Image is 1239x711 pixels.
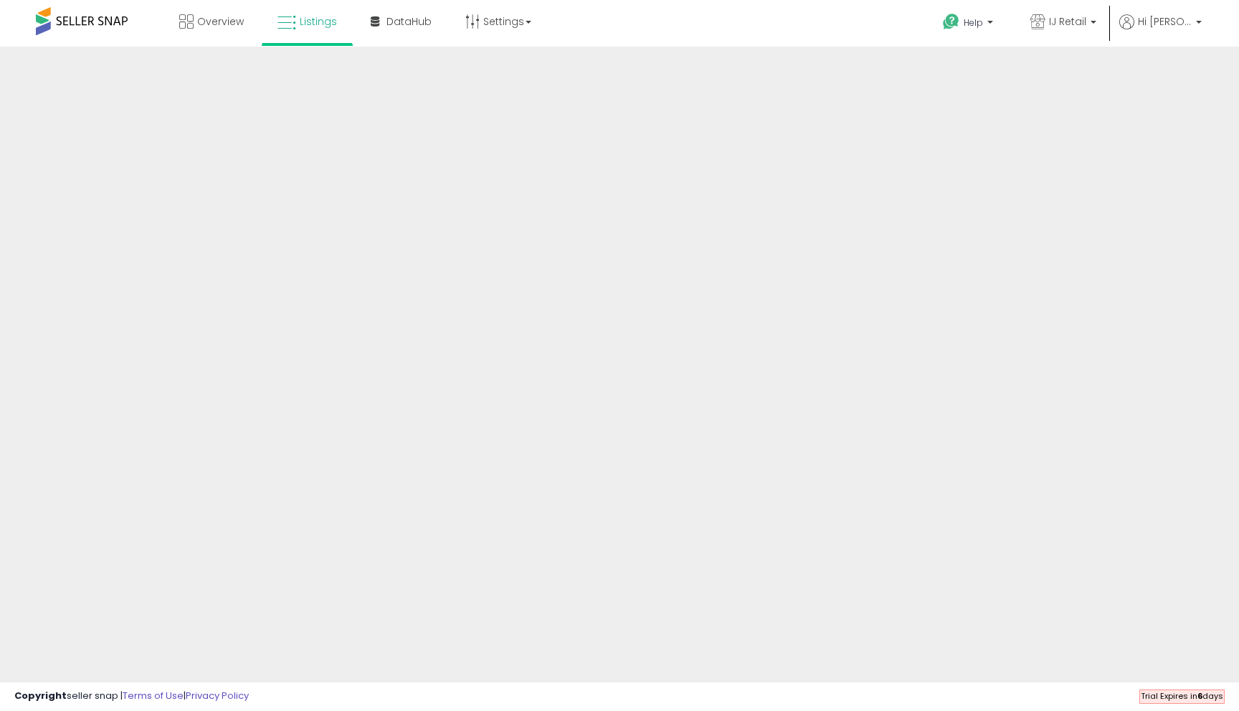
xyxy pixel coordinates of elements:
[197,14,244,29] span: Overview
[386,14,432,29] span: DataHub
[942,13,960,31] i: Get Help
[1138,14,1192,29] span: Hi [PERSON_NAME]
[1119,14,1202,47] a: Hi [PERSON_NAME]
[1049,14,1086,29] span: IJ Retail
[964,16,983,29] span: Help
[931,2,1007,47] a: Help
[300,14,337,29] span: Listings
